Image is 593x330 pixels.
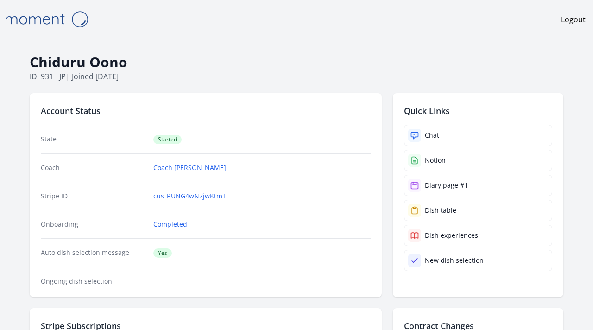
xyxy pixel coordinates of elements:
[41,191,146,201] dt: Stripe ID
[41,248,146,258] dt: Auto dish selection message
[153,220,187,229] a: Completed
[41,104,371,117] h2: Account Status
[153,135,182,144] span: Started
[153,163,226,172] a: Coach [PERSON_NAME]
[41,134,146,144] dt: State
[41,163,146,172] dt: Coach
[404,104,552,117] h2: Quick Links
[404,225,552,246] a: Dish experiences
[425,231,478,240] div: Dish experiences
[425,206,456,215] div: Dish table
[404,175,552,196] a: Diary page #1
[41,277,146,286] dt: Ongoing dish selection
[425,156,446,165] div: Notion
[153,248,172,258] span: Yes
[30,53,563,71] h1: Chiduru Oono
[153,191,226,201] a: cus_RUNG4wN7jwKtmT
[425,181,468,190] div: Diary page #1
[30,71,563,82] p: ID: 931 | | Joined [DATE]
[561,14,586,25] a: Logout
[425,131,439,140] div: Chat
[404,200,552,221] a: Dish table
[59,71,66,82] span: jp
[404,250,552,271] a: New dish selection
[404,125,552,146] a: Chat
[404,150,552,171] a: Notion
[41,220,146,229] dt: Onboarding
[425,256,484,265] div: New dish selection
